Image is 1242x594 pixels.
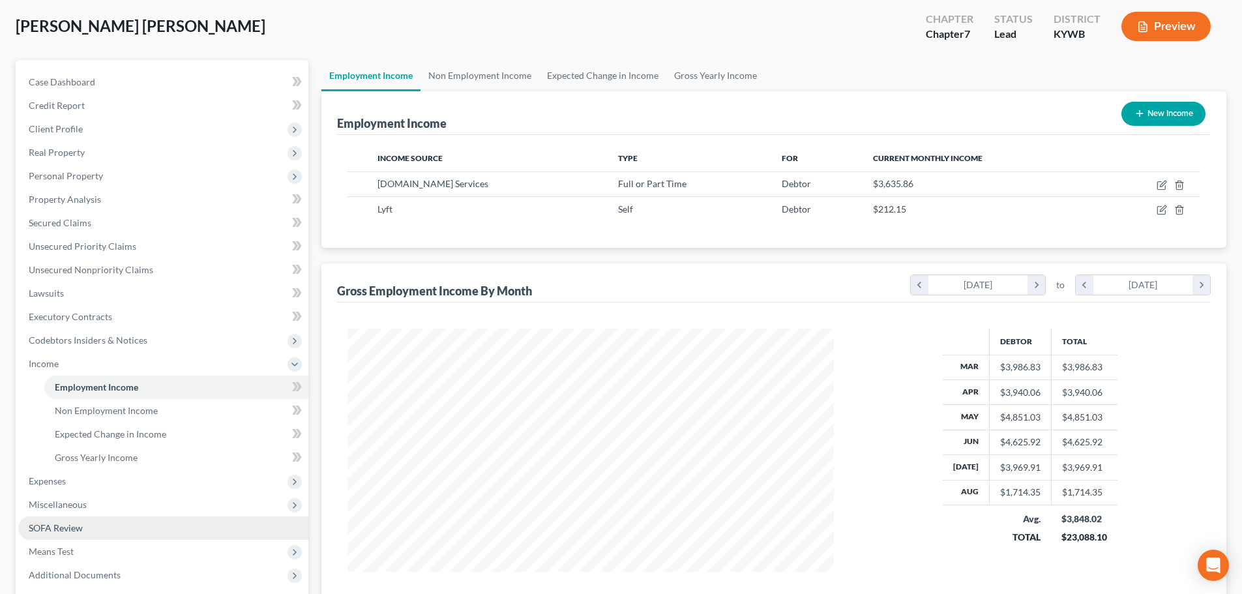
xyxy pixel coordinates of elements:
i: chevron_right [1192,275,1210,295]
span: Employment Income [55,381,138,393]
span: Personal Property [29,170,103,181]
div: $4,851.03 [1000,411,1041,424]
span: Real Property [29,147,85,158]
a: Unsecured Nonpriority Claims [18,258,308,282]
span: For [782,153,798,163]
div: $3,986.83 [1000,361,1041,374]
a: Lawsuits [18,282,308,305]
span: Unsecured Nonpriority Claims [29,264,153,275]
div: Lead [994,27,1033,42]
span: Debtor [782,203,811,215]
span: Client Profile [29,123,83,134]
div: Chapter [926,12,973,27]
i: chevron_left [1076,275,1093,295]
span: $212.15 [873,203,906,215]
span: Type [618,153,638,163]
i: chevron_right [1028,275,1045,295]
i: chevron_left [911,275,928,295]
div: Employment Income [337,115,447,131]
div: TOTAL [999,531,1041,544]
a: Expected Change in Income [44,423,308,446]
div: Status [994,12,1033,27]
span: $3,635.86 [873,178,913,189]
span: Miscellaneous [29,499,87,510]
span: Means Test [29,546,74,557]
td: $3,940.06 [1051,379,1117,404]
a: Non Employment Income [44,399,308,423]
span: Expenses [29,475,66,486]
span: to [1056,278,1065,291]
div: Avg. [999,512,1041,526]
button: New Income [1121,102,1205,126]
span: [PERSON_NAME] [PERSON_NAME] [16,16,265,35]
div: District [1054,12,1101,27]
a: Case Dashboard [18,70,308,94]
th: Jun [943,430,990,454]
th: May [943,405,990,430]
a: Non Employment Income [421,60,539,91]
a: Executory Contracts [18,305,308,329]
span: Case Dashboard [29,76,95,87]
div: [DATE] [1093,275,1193,295]
div: $1,714.35 [1000,486,1041,499]
span: Expected Change in Income [55,428,166,439]
th: Total [1051,329,1117,355]
div: $3,848.02 [1061,512,1107,526]
a: Expected Change in Income [539,60,666,91]
span: Lawsuits [29,288,64,299]
span: [DOMAIN_NAME] Services [377,178,488,189]
a: Credit Report [18,94,308,117]
td: $3,986.83 [1051,355,1117,379]
span: SOFA Review [29,522,83,533]
a: Gross Yearly Income [44,446,308,469]
a: Unsecured Priority Claims [18,235,308,258]
th: Apr [943,379,990,404]
span: Property Analysis [29,194,101,205]
button: Preview [1121,12,1211,41]
span: Gross Yearly Income [55,452,138,463]
th: Mar [943,355,990,379]
div: $4,625.92 [1000,436,1041,449]
div: KYWB [1054,27,1101,42]
div: Chapter [926,27,973,42]
span: Current Monthly Income [873,153,983,163]
td: $3,969.91 [1051,455,1117,480]
span: Self [618,203,633,215]
span: Credit Report [29,100,85,111]
div: $3,969.91 [1000,461,1041,474]
span: Income Source [377,153,443,163]
a: Employment Income [321,60,421,91]
div: [DATE] [928,275,1028,295]
div: Gross Employment Income By Month [337,283,532,299]
a: Property Analysis [18,188,308,211]
a: Gross Yearly Income [666,60,765,91]
td: $4,625.92 [1051,430,1117,454]
div: Open Intercom Messenger [1198,550,1229,581]
th: [DATE] [943,455,990,480]
span: Debtor [782,178,811,189]
span: Additional Documents [29,569,121,580]
th: Aug [943,480,990,505]
span: Income [29,358,59,369]
span: Lyft [377,203,392,215]
span: Full or Part Time [618,178,687,189]
a: Employment Income [44,376,308,399]
a: SOFA Review [18,516,308,540]
th: Debtor [989,329,1051,355]
span: Codebtors Insiders & Notices [29,334,147,346]
a: Secured Claims [18,211,308,235]
span: Non Employment Income [55,405,158,416]
div: $3,940.06 [1000,386,1041,399]
td: $4,851.03 [1051,405,1117,430]
div: $23,088.10 [1061,531,1107,544]
td: $1,714.35 [1051,480,1117,505]
span: Unsecured Priority Claims [29,241,136,252]
span: Executory Contracts [29,311,112,322]
span: 7 [964,27,970,40]
span: Secured Claims [29,217,91,228]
